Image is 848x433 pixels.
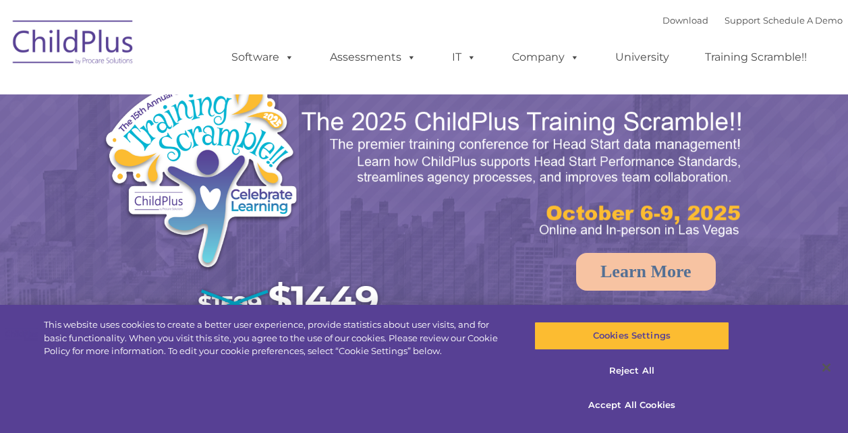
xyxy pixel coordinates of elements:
[725,15,760,26] a: Support
[534,391,729,420] button: Accept All Cookies
[499,44,593,71] a: Company
[662,15,708,26] a: Download
[6,11,141,78] img: ChildPlus by Procare Solutions
[316,44,430,71] a: Assessments
[662,15,843,26] font: |
[602,44,683,71] a: University
[576,253,716,291] a: Learn More
[691,44,820,71] a: Training Scramble!!
[534,357,729,385] button: Reject All
[44,318,509,358] div: This website uses cookies to create a better user experience, provide statistics about user visit...
[534,322,729,350] button: Cookies Settings
[439,44,490,71] a: IT
[812,353,841,382] button: Close
[218,44,308,71] a: Software
[763,15,843,26] a: Schedule A Demo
